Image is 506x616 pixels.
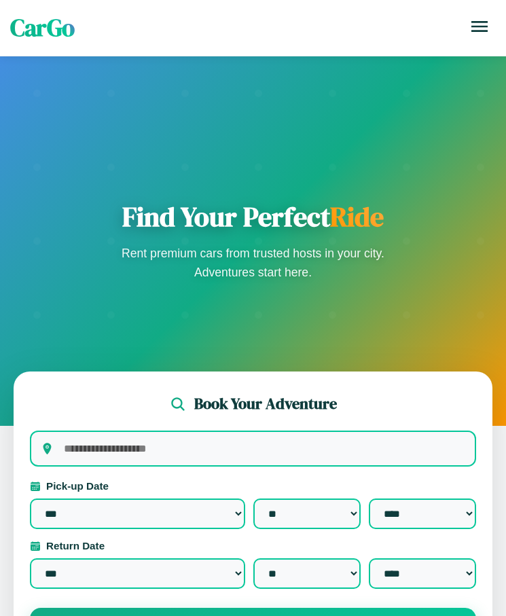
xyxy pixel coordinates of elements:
span: CarGo [10,12,75,44]
h2: Book Your Adventure [194,393,337,414]
label: Return Date [30,540,476,551]
label: Pick-up Date [30,480,476,492]
h1: Find Your Perfect [118,200,389,233]
span: Ride [330,198,384,235]
p: Rent premium cars from trusted hosts in your city. Adventures start here. [118,244,389,282]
